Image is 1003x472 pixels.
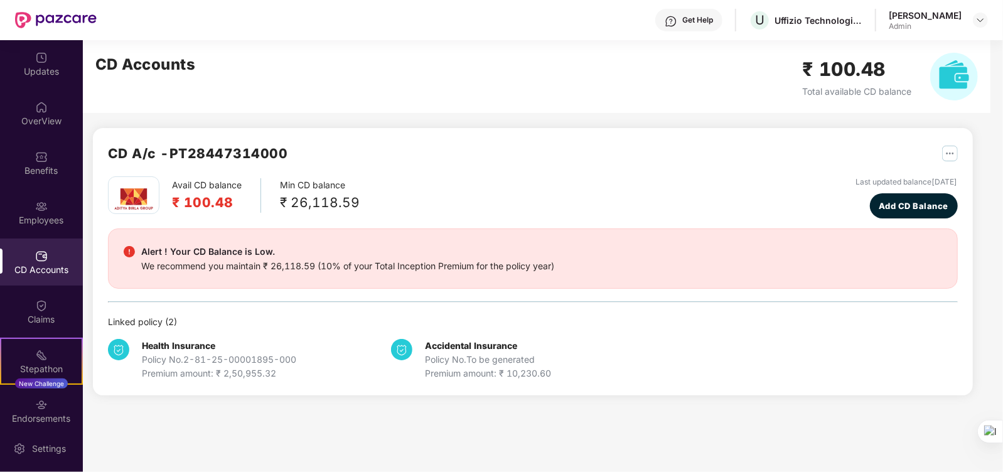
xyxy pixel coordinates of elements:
[391,339,412,360] img: svg+xml;base64,PHN2ZyB4bWxucz0iaHR0cDovL3d3dy53My5vcmcvMjAwMC9zdmciIHdpZHRoPSIzNCIgaGVpZ2h0PSIzNC...
[35,200,48,213] img: svg+xml;base64,PHN2ZyBpZD0iRW1wbG95ZWVzIiB4bWxucz0iaHR0cDovL3d3dy53My5vcmcvMjAwMC9zdmciIHdpZHRoPS...
[682,15,713,25] div: Get Help
[15,12,97,28] img: New Pazcare Logo
[425,340,517,351] b: Accidental Insurance
[755,13,764,28] span: U
[142,353,296,367] div: Policy No. 2-81-25-00001895-000
[108,143,288,164] h2: CD A/c - PT28447314000
[280,192,360,213] div: ₹ 26,118.59
[35,51,48,64] img: svg+xml;base64,PHN2ZyBpZD0iVXBkYXRlZCIgeG1sbnM9Imh0dHA6Ly93d3cudzMub3JnLzIwMDAvc3ZnIiB3aWR0aD0iMj...
[35,250,48,262] img: svg+xml;base64,PHN2ZyBpZD0iQ0RfQWNjb3VudHMiIGRhdGEtbmFtZT0iQ0QgQWNjb3VudHMiIHhtbG5zPSJodHRwOi8vd3...
[942,146,958,161] img: svg+xml;base64,PHN2ZyB4bWxucz0iaHR0cDovL3d3dy53My5vcmcvMjAwMC9zdmciIHdpZHRoPSIyNSIgaGVpZ2h0PSIyNS...
[856,176,958,188] div: Last updated balance [DATE]
[879,200,948,212] span: Add CD Balance
[889,21,962,31] div: Admin
[775,14,862,26] div: Uffizio Technologies Private Limited
[665,15,677,28] img: svg+xml;base64,PHN2ZyBpZD0iSGVscC0zMngzMiIgeG1sbnM9Imh0dHA6Ly93d3cudzMub3JnLzIwMDAvc3ZnIiB3aWR0aD...
[930,53,978,100] img: svg+xml;base64,PHN2ZyB4bWxucz0iaHR0cDovL3d3dy53My5vcmcvMjAwMC9zdmciIHhtbG5zOnhsaW5rPSJodHRwOi8vd3...
[425,367,551,380] div: Premium amount: ₹ 10,230.60
[28,442,70,455] div: Settings
[112,177,156,221] img: aditya.png
[172,192,242,213] h2: ₹ 100.48
[975,15,985,25] img: svg+xml;base64,PHN2ZyBpZD0iRHJvcGRvd24tMzJ4MzIiIHhtbG5zPSJodHRwOi8vd3d3LnczLm9yZy8yMDAwL3N2ZyIgd2...
[802,86,911,97] span: Total available CD balance
[35,349,48,362] img: svg+xml;base64,PHN2ZyB4bWxucz0iaHR0cDovL3d3dy53My5vcmcvMjAwMC9zdmciIHdpZHRoPSIyMSIgaGVpZ2h0PSIyMC...
[35,101,48,114] img: svg+xml;base64,PHN2ZyBpZD0iSG9tZSIgeG1sbnM9Imh0dHA6Ly93d3cudzMub3JnLzIwMDAvc3ZnIiB3aWR0aD0iMjAiIG...
[13,442,26,455] img: svg+xml;base64,PHN2ZyBpZD0iU2V0dGluZy0yMHgyMCIgeG1sbnM9Imh0dHA6Ly93d3cudzMub3JnLzIwMDAvc3ZnIiB3aW...
[870,193,958,218] button: Add CD Balance
[141,259,554,273] div: We recommend you maintain ₹ 26,118.59 (10% of your Total Inception Premium for the policy year)
[108,339,129,360] img: svg+xml;base64,PHN2ZyB4bWxucz0iaHR0cDovL3d3dy53My5vcmcvMjAwMC9zdmciIHdpZHRoPSIzNCIgaGVpZ2h0PSIzNC...
[172,178,261,213] div: Avail CD balance
[280,178,360,213] div: Min CD balance
[141,244,554,259] div: Alert ! Your CD Balance is Low.
[35,399,48,411] img: svg+xml;base64,PHN2ZyBpZD0iRW5kb3JzZW1lbnRzIiB4bWxucz0iaHR0cDovL3d3dy53My5vcmcvMjAwMC9zdmciIHdpZH...
[142,367,296,380] div: Premium amount: ₹ 2,50,955.32
[802,55,911,84] h2: ₹ 100.48
[108,315,958,329] div: Linked policy ( 2 )
[35,151,48,163] img: svg+xml;base64,PHN2ZyBpZD0iQmVuZWZpdHMiIHhtbG5zPSJodHRwOi8vd3d3LnczLm9yZy8yMDAwL3N2ZyIgd2lkdGg9Ij...
[142,340,215,351] b: Health Insurance
[15,378,68,389] div: New Challenge
[35,299,48,312] img: svg+xml;base64,PHN2ZyBpZD0iQ2xhaW0iIHhtbG5zPSJodHRwOi8vd3d3LnczLm9yZy8yMDAwL3N2ZyIgd2lkdGg9IjIwIi...
[95,53,196,77] h2: CD Accounts
[1,363,82,375] div: Stepathon
[889,9,962,21] div: [PERSON_NAME]
[124,246,135,257] img: svg+xml;base64,PHN2ZyBpZD0iRGFuZ2VyX2FsZXJ0IiBkYXRhLW5hbWU9IkRhbmdlciBhbGVydCIgeG1sbnM9Imh0dHA6Ly...
[425,353,551,367] div: Policy No. To be generated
